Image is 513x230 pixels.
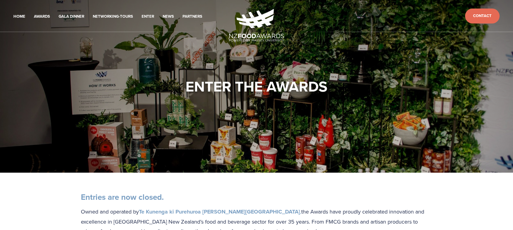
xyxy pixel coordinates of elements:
[81,77,432,95] h1: Enter the Awards
[182,13,202,20] a: Partners
[81,191,164,203] strong: Entries are now closed.
[163,13,174,20] a: News
[34,13,50,20] a: Awards
[139,208,301,215] a: Te Kunenga ki Purehuroa [PERSON_NAME][GEOGRAPHIC_DATA],
[142,13,154,20] a: Enter
[59,13,84,20] a: Gala Dinner
[465,9,500,23] a: Contact
[93,13,133,20] a: Networking-Tours
[139,208,300,216] strong: Te Kunenga ki Purehuroa [PERSON_NAME][GEOGRAPHIC_DATA]
[13,13,25,20] a: Home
